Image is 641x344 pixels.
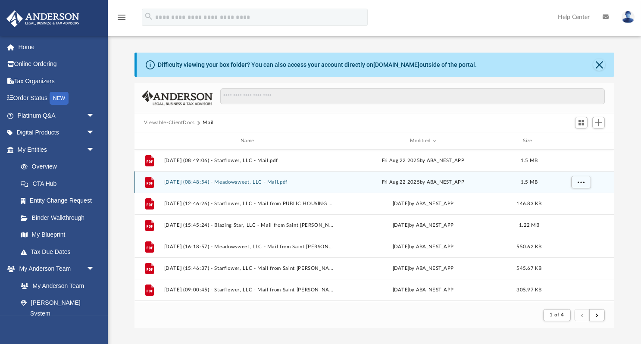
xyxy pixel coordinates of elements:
button: Close [593,59,605,71]
button: More options [571,176,591,189]
div: Size [512,137,546,145]
div: Fri Aug 22 2025 by ABA_NEST_APP [338,178,508,186]
a: My Anderson Team [12,277,99,294]
div: Modified [338,137,508,145]
a: Order StatusNEW [6,90,108,107]
button: Add [592,117,605,129]
button: [DATE] (15:46:37) - Starflower, LLC - Mail from Saint [PERSON_NAME] Regional Water Services.pdf [164,266,334,271]
a: menu [116,16,127,22]
span: 1 of 4 [550,313,564,317]
button: [DATE] (08:49:06) - Starflower, LLC - Mail.pdf [164,158,334,163]
button: [DATE] (16:18:57) - Meadowsweet, LLC - Mail from Saint [PERSON_NAME] Regional Water Services.pdf [164,244,334,250]
div: [DATE] by ABA_NEST_APP [338,243,508,251]
span: 545.67 KB [516,266,541,271]
a: My Entitiesarrow_drop_down [6,141,108,158]
div: [DATE] by ABA_NEST_APP [338,265,508,272]
span: 146.83 KB [516,201,541,206]
i: menu [116,12,127,22]
div: [DATE] by ABA_NEST_APP [338,222,508,229]
a: Overview [12,158,108,175]
i: search [144,12,153,21]
a: My Anderson Teamarrow_drop_down [6,260,103,278]
div: [DATE] by ABA_NEST_APP [338,286,508,294]
span: 1.5 MB [521,180,538,185]
a: [DOMAIN_NAME] [373,61,419,68]
button: [DATE] (09:00:45) - Starflower, LLC - Mail from Saint [PERSON_NAME] Regional Water Services.pdf [164,287,334,293]
a: My Blueprint [12,226,103,244]
span: 1.5 MB [521,158,538,163]
div: NEW [50,92,69,105]
div: Name [163,137,334,145]
a: Digital Productsarrow_drop_down [6,124,108,141]
a: Online Ordering [6,56,108,73]
img: Anderson Advisors Platinum Portal [4,10,82,27]
span: 1.22 MB [519,223,539,228]
img: User Pic [622,11,635,23]
button: Viewable-ClientDocs [144,119,195,127]
a: CTA Hub [12,175,108,192]
button: Mail [203,119,214,127]
a: [PERSON_NAME] System [12,294,103,322]
div: id [550,137,610,145]
span: arrow_drop_down [86,260,103,278]
a: Entity Change Request [12,192,108,210]
a: Binder Walkthrough [12,209,108,226]
div: [DATE] by ABA_NEST_APP [338,200,508,208]
div: Fri Aug 22 2025 by ABA_NEST_APP [338,157,508,165]
a: Home [6,38,108,56]
div: grid [134,150,614,302]
div: Difficulty viewing your box folder? You can also access your account directly on outside of the p... [158,60,477,69]
button: Switch to Grid View [575,117,588,129]
button: 1 of 4 [543,309,570,321]
a: Tax Organizers [6,72,108,90]
button: [DATE] (15:45:24) - Blazing Star, LLC - Mail from Saint [PERSON_NAME] Regional Water Services.pdf [164,222,334,228]
input: Search files and folders [220,88,605,105]
a: Tax Due Dates [12,243,108,260]
span: arrow_drop_down [86,141,103,159]
div: id [138,137,160,145]
span: 305.97 KB [516,288,541,292]
button: [DATE] (08:48:54) - Meadowsweet, LLC - Mail.pdf [164,179,334,185]
span: arrow_drop_down [86,107,103,125]
span: arrow_drop_down [86,124,103,142]
a: Platinum Q&Aarrow_drop_down [6,107,108,124]
span: 550.62 KB [516,244,541,249]
button: [DATE] (12:46:26) - Starflower, LLC - Mail from PUBLIC HOUSING AGENCY [GEOGRAPHIC_DATA][PERSON_NA... [164,201,334,206]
